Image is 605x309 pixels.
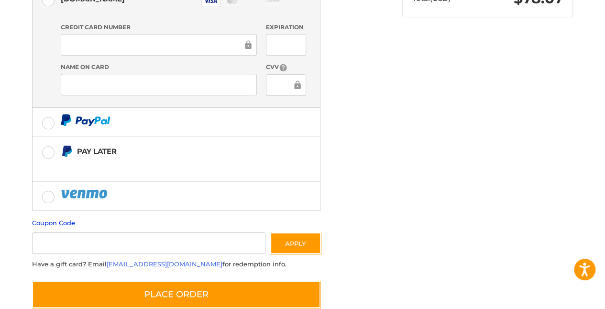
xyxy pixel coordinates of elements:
img: Pay Later icon [61,145,73,157]
label: Expiration [266,23,306,32]
a: [EMAIL_ADDRESS][DOMAIN_NAME] [107,260,222,268]
label: CVV [266,63,306,72]
button: Place Order [32,281,320,308]
div: Have a gift card? Email for redemption info. [32,260,320,269]
label: Name on Card [61,63,257,71]
a: Coupon Code [32,219,75,227]
div: Pay Later [77,143,260,159]
input: Gift Certificate or Coupon Code [32,232,265,254]
img: PayPal icon [61,114,110,126]
img: PayPal icon [61,188,110,200]
label: Credit Card Number [61,23,257,32]
iframe: PayPal Message 1 [61,161,261,170]
button: Apply [270,232,321,254]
